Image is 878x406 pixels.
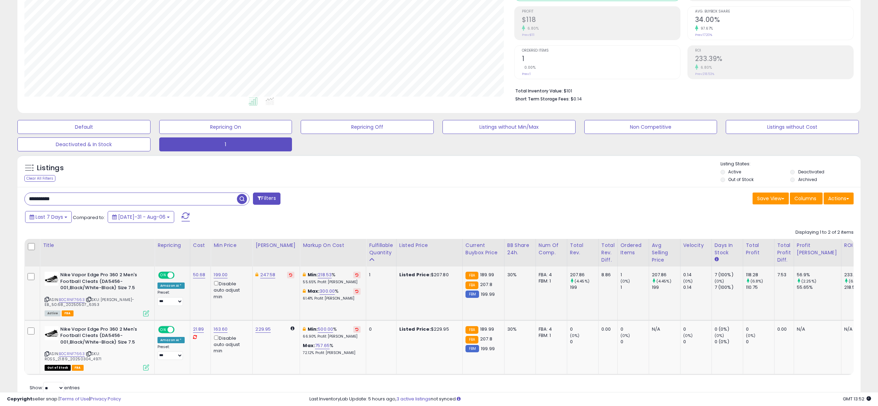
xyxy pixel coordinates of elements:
div: Avg Selling Price [652,242,677,264]
span: 199.99 [481,345,495,352]
h2: 233.39% [695,55,853,64]
div: Amazon AI * [157,337,185,343]
a: 247.58 [260,271,276,278]
div: 0 (0%) [715,326,743,332]
button: Non Competitive [584,120,717,134]
a: 199.00 [214,271,228,278]
b: Nike Vapor Edge Pro 360 2 Men's Football Cleats (DA5456-001,Black/White-Black) Size 7.5 [60,272,145,293]
div: Profit [PERSON_NAME] [797,242,838,256]
a: 300.00 [319,288,335,295]
span: Ordered Items [522,49,680,53]
button: Filters [253,193,280,205]
div: [PERSON_NAME] [255,242,297,249]
div: FBM: 1 [539,278,562,284]
div: 0.14 [683,272,711,278]
div: 7.53 [777,272,788,278]
div: N/A [652,326,675,332]
b: Max: [303,342,315,349]
div: 30% [507,326,530,332]
small: 0.00% [522,65,536,70]
div: ROI [844,242,870,249]
p: 72.12% Profit [PERSON_NAME] [303,351,361,355]
label: Archived [798,176,817,182]
button: Last 7 Days [25,211,72,223]
div: Min Price [214,242,249,249]
div: 1 [621,272,649,278]
div: BB Share 24h. [507,242,533,256]
div: Markup on Cost [303,242,363,249]
span: [DATE]-31 - Aug-06 [118,213,165,220]
div: Preset: [157,290,185,306]
div: ASIN: [45,272,149,316]
small: Prev: 1 [522,72,531,76]
div: 207.86 [570,272,598,278]
div: Disable auto adjust min [214,334,247,354]
a: 229.95 [255,326,271,333]
a: B0CRNF7663 [59,351,85,357]
div: Last InventoryLab Update: 5 hours ago, not synced. [309,396,871,403]
div: 7 (100%) [715,284,743,291]
span: 189.99 [480,271,494,278]
span: Show: entries [30,384,80,391]
div: 199 [570,284,598,291]
span: ON [159,326,168,332]
li: $101 [515,86,848,95]
span: Columns [794,195,816,202]
div: 55.65% [797,284,841,291]
div: Total Rev. Diff. [601,242,615,264]
span: OFF [174,326,185,332]
div: N/A [797,326,836,332]
h2: 1 [522,55,680,64]
button: [DATE]-31 - Aug-06 [108,211,174,223]
div: Cost [193,242,208,249]
small: Days In Stock. [715,256,719,263]
small: (0%) [621,278,630,284]
div: $229.95 [399,326,457,332]
b: Listed Price: [399,326,431,332]
span: FBA [62,310,74,316]
div: Preset: [157,345,185,360]
small: (0%) [570,333,580,338]
small: FBM [465,291,479,298]
small: 6.80% [698,65,712,70]
div: Num of Comp. [539,242,564,256]
div: Disable auto adjust min [214,280,247,300]
div: Days In Stock [715,242,740,256]
div: Repricing [157,242,187,249]
span: | SKU: [PERSON_NAME]-EB_50.68_20250507_6353 [45,297,134,307]
a: 757.65 [315,342,330,349]
div: 7 (100%) [715,272,743,278]
label: Out of Stock [728,176,754,182]
strong: Copyright [7,396,32,402]
span: Last 7 Days [36,213,63,220]
small: (6.8%) [750,278,763,284]
div: FBA: 4 [539,272,562,278]
div: Total Profit [746,242,771,256]
small: (6.8%) [849,278,862,284]
a: Terms of Use [60,396,89,402]
div: 0 (0%) [715,339,743,345]
a: 21.89 [193,326,204,333]
small: FBA [465,281,478,289]
div: 110.75 [746,284,774,291]
small: Prev: 218.53% [695,72,714,76]
div: 0 [746,339,774,345]
button: Listings without Cost [726,120,859,134]
button: 1 [159,137,292,151]
div: Displaying 1 to 2 of 2 items [795,229,854,236]
div: Total Rev. [570,242,595,256]
span: All listings currently available for purchase on Amazon [45,310,61,316]
div: 0 [369,326,391,332]
div: 0 [621,326,649,332]
a: 500.00 [318,326,333,333]
button: Listings without Min/Max [442,120,576,134]
a: 163.60 [214,326,228,333]
span: ON [159,272,168,278]
span: 2025-08-14 13:52 GMT [843,396,871,402]
span: OFF [174,272,185,278]
span: Avg. Buybox Share [695,10,853,14]
button: Save View [753,193,789,204]
button: Default [17,120,151,134]
div: Listed Price [399,242,460,249]
small: (0%) [683,278,693,284]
